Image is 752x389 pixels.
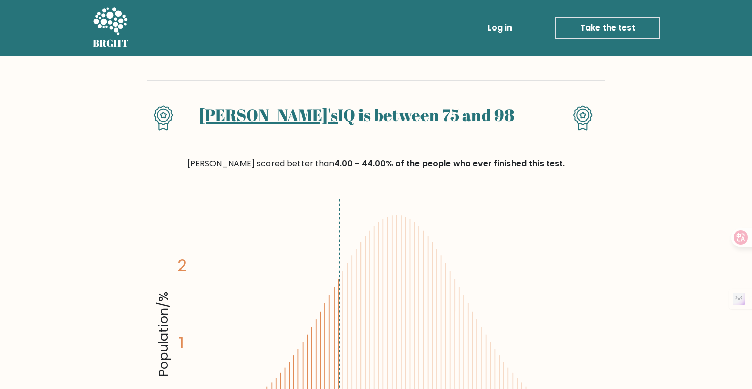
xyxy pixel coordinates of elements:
[93,37,129,49] h5: BRGHT
[179,333,184,353] tspan: 1
[93,4,129,52] a: BRGHT
[154,292,172,377] tspan: Population/%
[177,256,186,277] tspan: 2
[484,18,516,38] a: Log in
[147,158,605,170] div: [PERSON_NAME] scored better than
[555,17,660,39] a: Take the test
[191,105,522,125] h1: IQ is between 75 and 98
[334,158,565,169] span: 4.00 - 44.00% of the people who ever finished this test.
[199,104,338,126] a: [PERSON_NAME]'s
